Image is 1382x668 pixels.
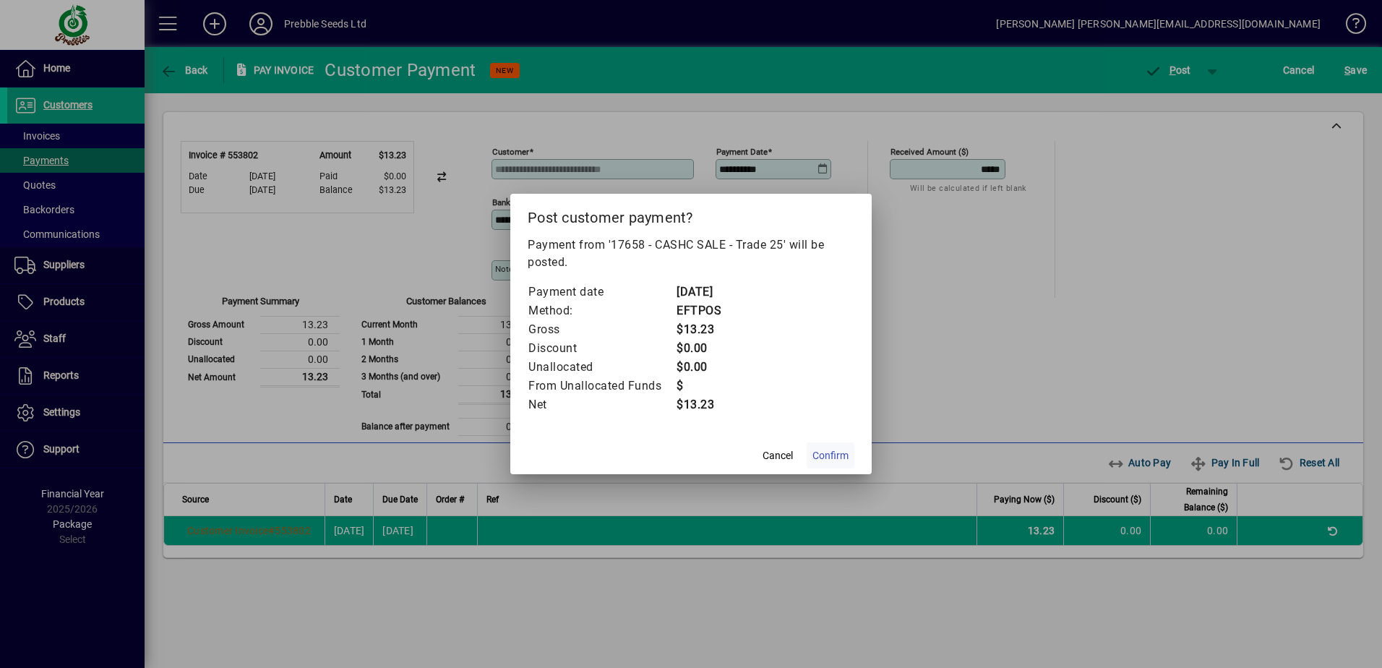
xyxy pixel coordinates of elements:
[528,339,676,358] td: Discount
[676,358,734,377] td: $0.00
[676,377,734,395] td: $
[528,301,676,320] td: Method:
[528,320,676,339] td: Gross
[812,448,849,463] span: Confirm
[676,301,734,320] td: EFTPOS
[510,194,872,236] h2: Post customer payment?
[763,448,793,463] span: Cancel
[528,283,676,301] td: Payment date
[755,442,801,468] button: Cancel
[528,358,676,377] td: Unallocated
[676,395,734,414] td: $13.23
[528,236,854,271] p: Payment from '17658 - CASHC SALE - Trade 25' will be posted.
[676,283,734,301] td: [DATE]
[528,377,676,395] td: From Unallocated Funds
[528,395,676,414] td: Net
[807,442,854,468] button: Confirm
[676,320,734,339] td: $13.23
[676,339,734,358] td: $0.00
